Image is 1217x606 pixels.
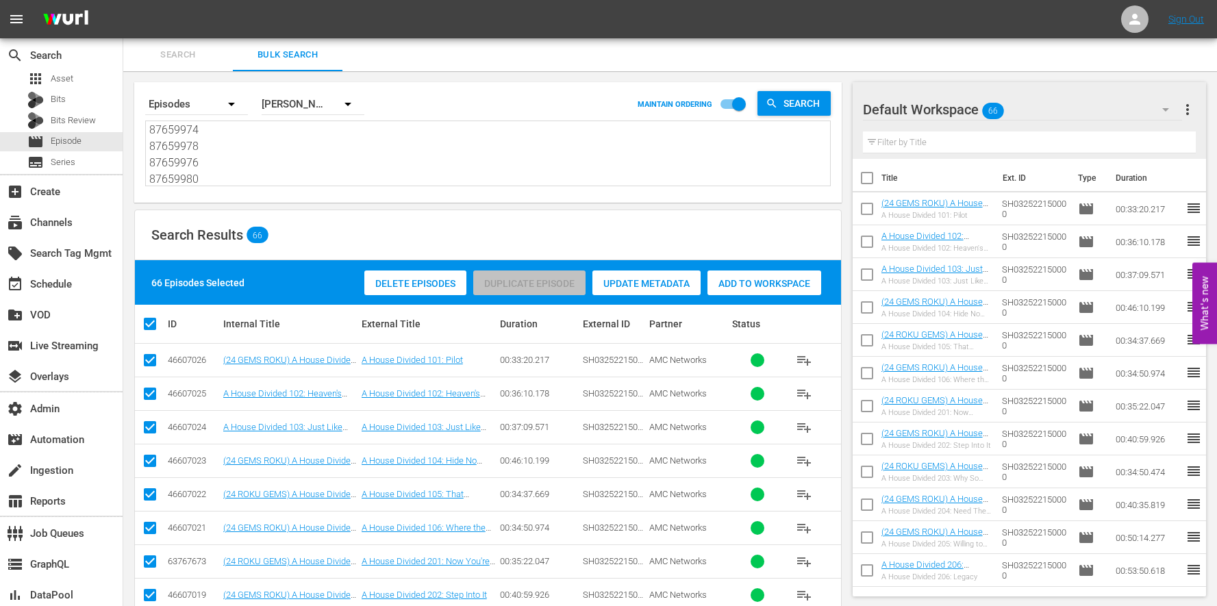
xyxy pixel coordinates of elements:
div: 46607019 [168,590,219,600]
span: Episode [1078,365,1094,381]
div: Bits Review [27,112,44,129]
button: Add to Workspace [707,270,821,295]
span: AMC Networks [649,355,707,365]
div: A House Divided 206: Legacy [881,572,991,581]
textarea: 46607026 46607025 46607024 46607023 46607022 46607021 63767673 46607019 63767674 46607017 4660701... [149,123,830,186]
div: A House Divided 101: Pilot [881,211,991,220]
span: reorder [1185,299,1202,315]
span: Add to Workspace [707,278,821,289]
td: SH032522150000 [996,422,1072,455]
td: 00:40:59.926 [1110,422,1185,455]
div: 00:46:10.199 [500,455,579,466]
button: playlist_add [788,411,820,444]
div: 46607021 [168,522,219,533]
th: Ext. ID [994,159,1070,197]
span: more_vert [1179,101,1196,118]
td: SH032522150000 [996,258,1072,291]
span: reorder [1185,233,1202,249]
span: Search [7,47,23,64]
div: 46607025 [168,388,219,399]
span: Episode [1078,299,1094,316]
button: Duplicate Episode [473,270,586,295]
span: playlist_add [796,486,812,503]
div: 00:33:20.217 [500,355,579,365]
div: 00:37:09.571 [500,422,579,432]
span: AMC Networks [649,455,707,466]
span: SH032522150000 [583,522,643,543]
span: reorder [1185,200,1202,216]
div: Status [732,318,783,329]
td: 00:50:14.277 [1110,521,1185,554]
span: SH032522150000 [583,455,643,476]
a: (24 GEMS ROKU) A House Divided 202: Step Into It [881,428,988,449]
th: Type [1070,159,1107,197]
span: Duplicate Episode [473,278,586,289]
span: SH032522150000 [583,556,643,577]
td: SH032522150000 [996,521,1072,554]
div: A House Divided 103: Just Like You [881,277,991,286]
button: Delete Episodes [364,270,466,295]
a: (24 GEMS ROKU) A House Divided 104: Hide No More [223,455,356,476]
td: 00:34:50.974 [1110,357,1185,390]
span: Episode [1078,233,1094,250]
a: (24 GEMS ROKU) A House Divided 204: Need The Money [881,494,988,525]
a: (24 ROKU GEMS) A House Divided 203: Why So Surprised [881,461,988,492]
span: AMC Networks [649,556,707,566]
span: SH032522150000 [583,388,643,409]
span: Asset [27,71,44,87]
span: SH032522150000 [583,355,643,375]
div: 46607026 [168,355,219,365]
td: SH032522150000 [996,324,1072,357]
a: A House Divided 101: Pilot [362,355,463,365]
span: playlist_add [796,386,812,402]
div: 46607023 [168,455,219,466]
span: Bulk Search [241,47,334,63]
a: (24 GEMS ROKU) A House Divided 205: Willing to Sacrifice [881,527,988,557]
p: MAINTAIN ORDERING [638,100,712,109]
span: menu [8,11,25,27]
span: Episode [51,134,81,148]
span: playlist_add [796,520,812,536]
a: A House Divided 106: Where the Bodies are Buried [362,522,491,543]
a: (24 GEMS ROKU) A House Divided 101: Pilot [881,198,988,218]
span: AMC Networks [649,590,707,600]
a: (24 ROKU GEMS) A House Divided 105: That Woman [223,489,356,509]
button: playlist_add [788,344,820,377]
div: Duration [500,318,579,329]
span: VOD [7,307,23,323]
span: 66 [247,230,268,240]
button: Update Metadata [592,270,701,295]
a: A House Divided 102: Heaven's Lieutenants [881,231,969,251]
span: AMC Networks [649,388,707,399]
div: A House Divided 205: Willing to Sacrifice [881,540,991,548]
span: reorder [1185,463,1202,479]
span: Search [778,91,831,116]
div: External Title [362,318,496,329]
div: 66 Episodes Selected [151,276,244,290]
div: 00:34:37.669 [500,489,579,499]
div: 00:34:50.974 [500,522,579,533]
a: A House Divided 103: Just Like You [881,264,988,284]
span: Search Tag Mgmt [7,245,23,262]
a: A House Divided 103: Just Like You [362,422,486,442]
td: SH032522150000 [996,357,1072,390]
span: reorder [1185,364,1202,381]
a: A House Divided 206: Legacy [881,559,969,580]
div: A House Divided 203: Why So Surprised [881,474,991,483]
button: playlist_add [788,545,820,578]
td: 00:34:50.474 [1110,455,1185,488]
th: Duration [1107,159,1190,197]
span: Asset [51,72,73,86]
td: 00:46:10.199 [1110,291,1185,324]
td: SH032522150000 [996,455,1072,488]
td: 00:40:35.819 [1110,488,1185,521]
span: Bits Review [51,114,96,127]
span: reorder [1185,430,1202,446]
td: 00:37:09.571 [1110,258,1185,291]
td: 00:35:22.047 [1110,390,1185,422]
a: A House Divided 102: Heaven's Lieutenants [362,388,486,409]
button: Search [757,91,831,116]
div: Partner [649,318,728,329]
span: Bits [51,92,66,106]
a: A House Divided 202: Step Into It [362,590,487,600]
